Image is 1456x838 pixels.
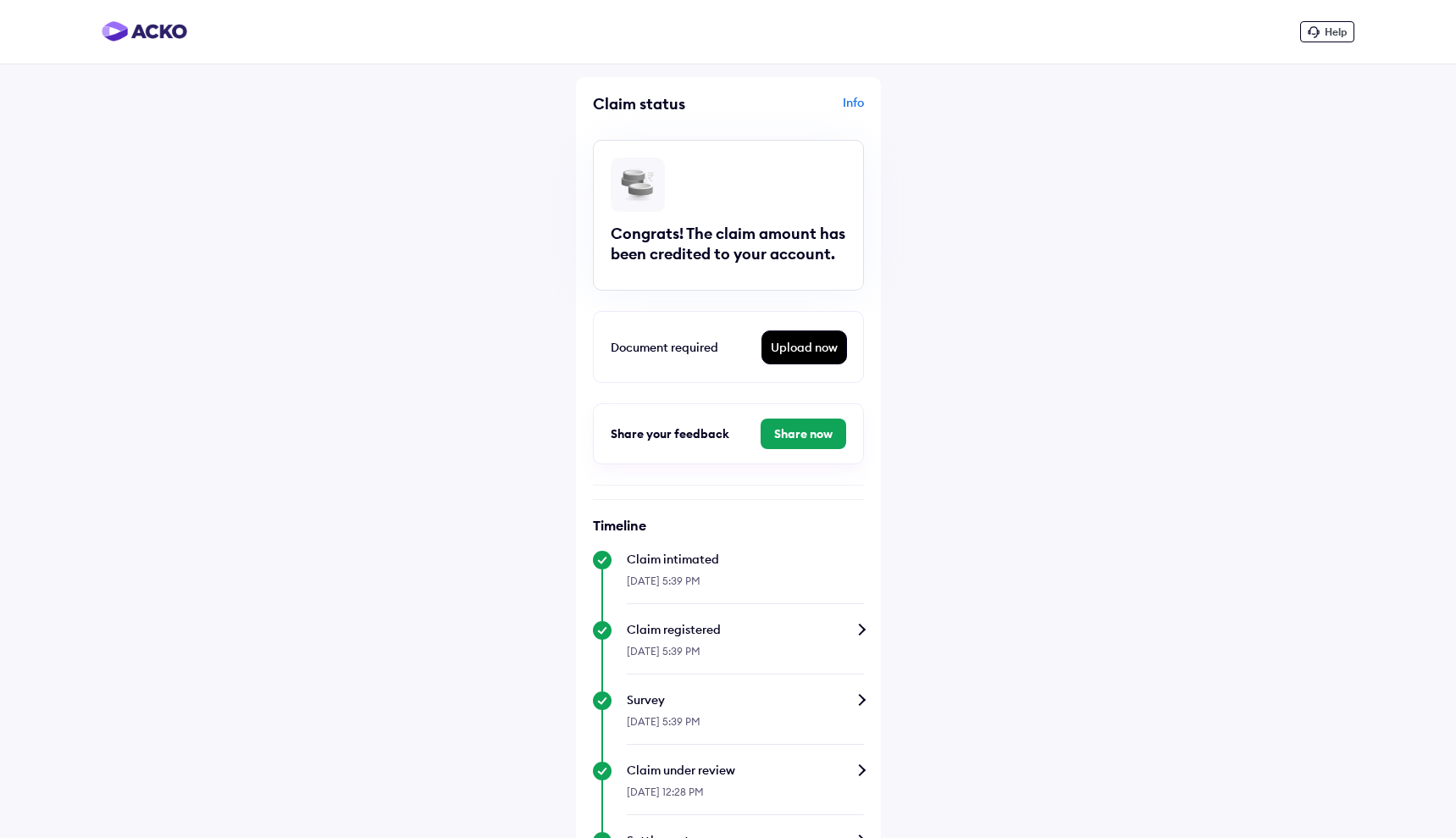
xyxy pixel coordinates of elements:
[627,762,864,779] div: Claim under review
[627,638,864,674] div: [DATE] 5:39 PM
[1325,25,1347,38] span: Help
[102,21,187,42] img: horizontal-gradient.png
[627,568,864,604] div: [DATE] 5:39 PM
[627,551,864,568] div: Claim intimated
[627,621,864,638] div: Claim registered
[627,779,864,815] div: [DATE] 12:28 PM
[611,426,729,441] span: Share your feedback
[611,337,762,358] div: Document required
[733,94,864,126] div: Info
[593,517,864,534] h6: Timeline
[761,419,846,449] button: Share now
[593,94,724,114] div: Claim status
[611,224,846,264] div: Congrats! The claim amount has been credited to your account.
[627,691,864,708] div: Survey
[762,331,846,364] div: Upload now
[627,708,864,745] div: [DATE] 5:39 PM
